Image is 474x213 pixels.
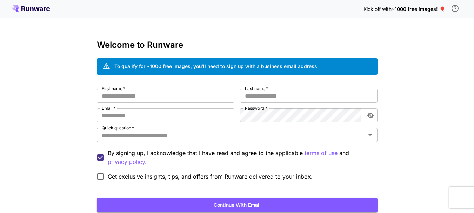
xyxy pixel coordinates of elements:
[305,149,338,158] button: By signing up, I acknowledge that I have read and agree to the applicable and privacy policy.
[114,62,319,70] div: To qualify for ~1000 free images, you’ll need to sign up with a business email address.
[392,6,445,12] span: ~1000 free images! 🎈
[245,105,267,111] label: Password
[97,40,378,50] h3: Welcome to Runware
[245,86,268,92] label: Last name
[365,130,375,140] button: Open
[108,149,372,166] p: By signing up, I acknowledge that I have read and agree to the applicable and
[364,109,377,122] button: toggle password visibility
[448,1,462,15] button: In order to qualify for free credit, you need to sign up with a business email address and click ...
[363,6,392,12] span: Kick off with
[102,105,115,111] label: Email
[102,86,125,92] label: First name
[108,158,147,166] button: By signing up, I acknowledge that I have read and agree to the applicable terms of use and
[102,125,134,131] label: Quick question
[108,158,147,166] p: privacy policy.
[108,172,313,181] span: Get exclusive insights, tips, and offers from Runware delivered to your inbox.
[305,149,338,158] p: terms of use
[97,198,378,212] button: Continue with email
